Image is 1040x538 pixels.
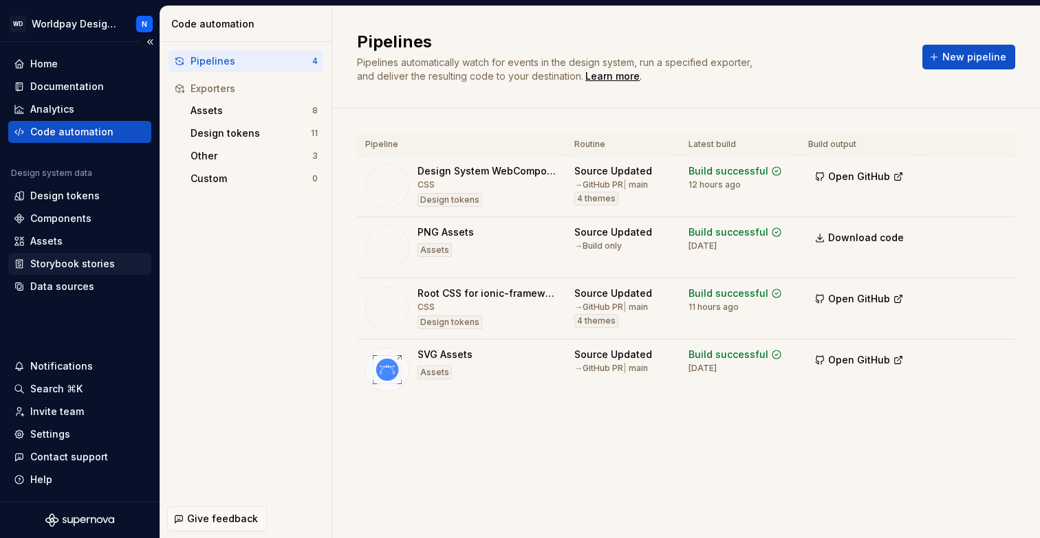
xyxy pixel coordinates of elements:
[623,179,627,190] span: |
[689,287,768,300] div: Build successful
[574,302,648,313] div: → GitHub PR main
[574,179,648,190] div: → GitHub PR main
[680,133,800,156] th: Latest build
[142,19,147,30] div: N
[30,450,108,464] div: Contact support
[311,128,318,139] div: 11
[942,50,1006,64] span: New pipeline
[418,348,473,361] div: SVG Assets
[30,212,91,225] div: Components
[8,53,151,75] a: Home
[191,126,311,140] div: Design tokens
[828,292,890,306] span: Open GitHub
[689,164,768,178] div: Build successful
[828,231,904,245] span: Download code
[418,315,482,329] div: Design tokens
[357,56,755,82] span: Pipelines automatically watch for events in the design system, run a specified exporter, and deli...
[8,469,151,491] button: Help
[30,257,115,271] div: Storybook stories
[8,276,151,298] a: Data sources
[623,363,627,373] span: |
[418,164,558,178] div: Design System WebComponent Core
[357,31,906,53] h2: Pipelines
[922,45,1015,69] button: New pipeline
[689,363,717,374] div: [DATE]
[169,50,323,72] a: Pipelines4
[808,348,910,372] button: Open GitHub
[312,150,318,161] div: 3
[185,168,323,190] button: Custom0
[574,348,652,361] div: Source Updated
[574,240,622,251] div: → Build only
[357,133,566,156] th: Pipeline
[808,164,910,189] button: Open GitHub
[30,57,58,71] div: Home
[30,405,84,418] div: Invite team
[10,16,26,32] div: WD
[577,315,616,326] span: 4 themes
[689,225,768,239] div: Build successful
[191,104,312,117] div: Assets
[418,366,452,379] div: Assets
[8,121,151,143] a: Code automation
[185,122,323,144] a: Design tokens11
[8,230,151,252] a: Assets
[418,302,435,313] div: CSS
[566,133,680,156] th: Routine
[828,170,890,183] span: Open GitHub
[585,69,640,83] a: Learn more
[30,102,74,116] div: Analytics
[623,302,627,312] span: |
[3,9,157,38] button: WDWorldpay Design SystemN
[30,382,83,396] div: Search ⌘K
[808,295,910,306] a: Open GitHub
[30,280,94,293] div: Data sources
[191,82,318,96] div: Exporters
[8,401,151,423] a: Invite team
[8,423,151,445] a: Settings
[187,512,258,526] span: Give feedback
[583,71,642,82] span: .
[574,225,652,239] div: Source Updated
[808,356,910,368] a: Open GitHub
[312,105,318,116] div: 8
[45,513,114,527] svg: Supernova Logo
[185,145,323,167] a: Other3
[8,253,151,275] a: Storybook stories
[185,100,323,122] button: Assets8
[574,164,652,178] div: Source Updated
[808,172,910,184] a: Open GitHub
[30,80,104,93] div: Documentation
[140,32,160,52] button: Collapse sidebar
[689,348,768,361] div: Build successful
[577,193,616,204] span: 4 themes
[418,287,558,300] div: Root CSS for ionic-framework
[574,363,648,374] div: → GitHub PR main
[8,98,151,120] a: Analytics
[8,185,151,207] a: Design tokens
[8,208,151,229] a: Components
[8,76,151,98] a: Documentation
[689,179,741,190] div: 12 hours ago
[689,302,739,313] div: 11 hours ago
[800,133,921,156] th: Build output
[30,234,63,248] div: Assets
[312,56,318,67] div: 4
[828,353,890,367] span: Open GitHub
[8,446,151,468] button: Contact support
[8,378,151,400] button: Search ⌘K
[32,17,120,31] div: Worldpay Design System
[312,173,318,184] div: 0
[11,168,92,179] div: Design system data
[418,225,474,239] div: PNG Assets
[191,54,312,68] div: Pipelines
[418,243,452,257] div: Assets
[30,473,52,486] div: Help
[30,189,100,203] div: Design tokens
[30,125,113,139] div: Code automation
[191,172,312,186] div: Custom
